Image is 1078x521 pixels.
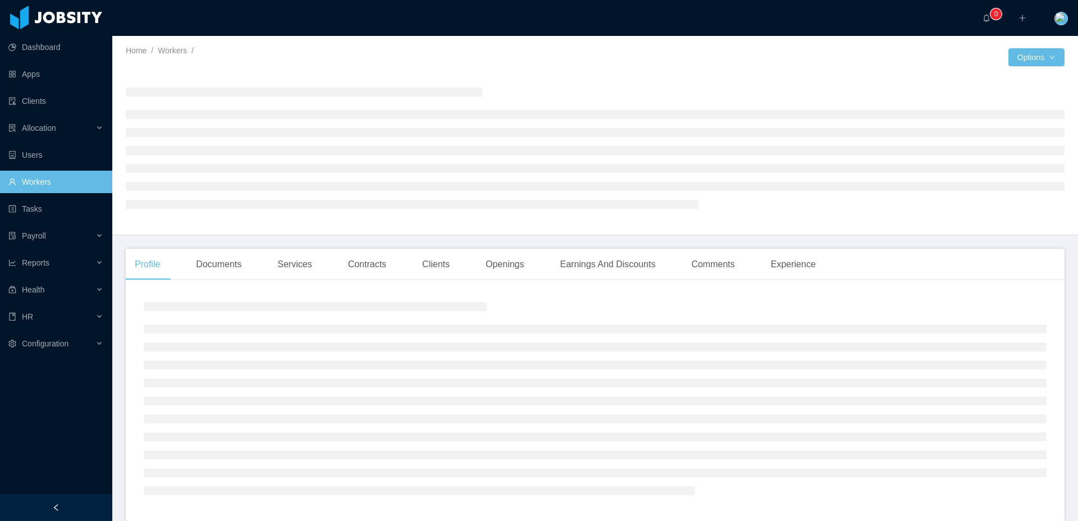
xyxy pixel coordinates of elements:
[1018,14,1026,22] i: icon: plus
[1008,48,1065,66] button: Optionsicon: down
[990,8,1002,20] sup: 0
[8,198,103,220] a: icon: profileTasks
[191,46,194,55] span: /
[682,249,743,280] div: Comments
[22,285,44,294] span: Health
[8,286,16,294] i: icon: medicine-box
[8,90,103,112] a: icon: auditClients
[158,46,187,55] a: Workers
[8,259,16,267] i: icon: line-chart
[268,249,321,280] div: Services
[22,312,33,321] span: HR
[477,249,533,280] div: Openings
[762,249,825,280] div: Experience
[151,46,153,55] span: /
[8,63,103,85] a: icon: appstoreApps
[983,14,990,22] i: icon: bell
[8,144,103,166] a: icon: robotUsers
[8,171,103,193] a: icon: userWorkers
[22,258,49,267] span: Reports
[551,249,665,280] div: Earnings And Discounts
[8,124,16,132] i: icon: solution
[187,249,250,280] div: Documents
[22,339,68,348] span: Configuration
[22,124,56,132] span: Allocation
[1054,12,1068,25] img: c3015e21-c54e-479a-ae8b-3e990d3f8e05_65fc739abb2c9.png
[126,249,169,280] div: Profile
[339,249,395,280] div: Contracts
[413,249,459,280] div: Clients
[8,340,16,348] i: icon: setting
[8,232,16,240] i: icon: file-protect
[8,36,103,58] a: icon: pie-chartDashboard
[22,231,46,240] span: Payroll
[8,313,16,321] i: icon: book
[126,46,147,55] a: Home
